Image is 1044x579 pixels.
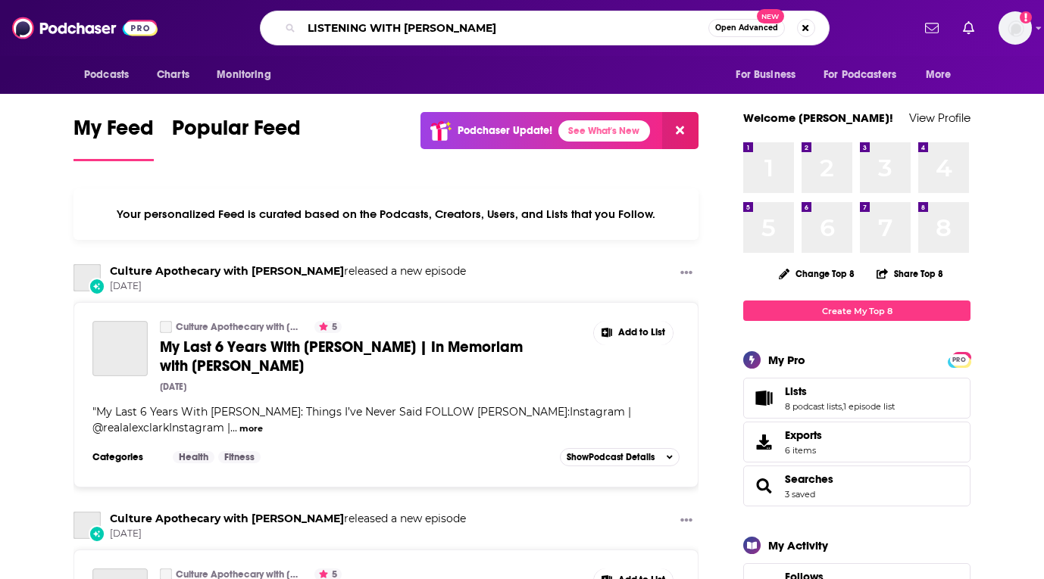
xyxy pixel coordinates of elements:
a: Lists [785,384,895,398]
a: Fitness [218,451,261,463]
button: open menu [73,61,148,89]
a: My Last 6 Years With [PERSON_NAME] | In Memoriam with [PERSON_NAME] [160,338,528,375]
a: Searches [785,472,833,486]
button: more [239,422,263,435]
a: View Profile [909,111,971,125]
span: For Podcasters [824,64,896,86]
button: Share Top 8 [876,259,944,288]
span: " [92,405,631,434]
a: My Last 6 Years With Charlie Kirk | In Memoriam with Alex Clark [92,321,148,376]
span: Monitoring [217,64,270,86]
a: PRO [950,353,968,365]
div: My Activity [768,538,828,553]
span: [DATE] [110,528,466,540]
button: open menu [725,61,814,89]
span: ... [230,421,237,434]
span: PRO [950,354,968,366]
span: Exports [785,428,822,442]
div: New Episode [89,278,105,294]
a: Show notifications dropdown [957,15,980,41]
a: Culture Apothecary with Alex Clark [110,264,344,278]
a: Create My Top 8 [743,300,971,321]
a: Health [173,451,214,463]
a: 1 episode list [843,401,895,412]
span: For Business [736,64,796,86]
a: Exports [743,422,971,462]
button: Show More Button [674,512,699,531]
span: Logged in as SolComms [999,11,1032,45]
span: My Last 6 Years With [PERSON_NAME] | In Memoriam with [PERSON_NAME] [160,338,523,375]
input: Search podcasts, credits, & more... [302,16,708,40]
span: [DATE] [110,280,466,293]
span: My Last 6 Years With [PERSON_NAME]: Things I’ve Never Said FOLLOW [PERSON_NAME]:Instagram |⁠⁠⁠⁠⁠⁠... [92,405,631,434]
a: Culture Apothecary with Alex Clark [73,512,101,539]
div: [DATE] [160,381,186,392]
h3: Categories [92,451,161,463]
img: Podchaser - Follow, Share and Rate Podcasts [12,14,158,42]
svg: Add a profile image [1020,11,1032,23]
a: Culture Apothecary with [PERSON_NAME] [176,321,301,333]
h3: released a new episode [110,264,466,279]
button: Change Top 8 [770,264,864,283]
button: 5 [314,321,342,333]
button: ShowPodcast Details [560,448,680,466]
a: 8 podcast lists [785,401,842,412]
div: New Episode [89,525,105,542]
span: 6 items [785,445,822,456]
div: Your personalized Feed is curated based on the Podcasts, Creators, Users, and Lists that you Follow. [73,188,699,240]
span: Searches [743,465,971,506]
div: Search podcasts, credits, & more... [260,11,830,45]
button: Show More Button [594,321,673,345]
a: My Feed [73,115,154,161]
p: Podchaser Update! [458,124,552,137]
span: New [757,9,784,23]
span: Exports [749,431,779,453]
a: See What's New [558,120,650,142]
span: Lists [785,384,807,398]
span: , [842,401,843,412]
a: Culture Apothecary with Alex Clark [160,321,172,333]
button: Open AdvancedNew [708,19,785,37]
button: Show profile menu [999,11,1032,45]
a: Searches [749,475,779,497]
a: Lists [749,388,779,409]
span: Open Advanced [715,24,778,32]
button: open menu [915,61,971,89]
span: Add to List [618,327,665,338]
a: Culture Apothecary with Alex Clark [110,512,344,525]
a: Popular Feed [172,115,301,161]
a: 3 saved [785,489,815,500]
h3: released a new episode [110,512,466,526]
span: More [926,64,952,86]
button: Show More Button [674,264,699,283]
img: User Profile [999,11,1032,45]
a: Show notifications dropdown [919,15,945,41]
span: Lists [743,378,971,419]
a: Culture Apothecary with Alex Clark [73,264,101,291]
span: My Feed [73,115,154,150]
button: open menu [206,61,290,89]
button: open menu [814,61,918,89]
a: Welcome [PERSON_NAME]! [743,111,893,125]
a: Charts [147,61,198,89]
div: My Pro [768,353,805,367]
span: Charts [157,64,189,86]
span: Podcasts [84,64,129,86]
span: Popular Feed [172,115,301,150]
span: Show Podcast Details [567,452,655,462]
